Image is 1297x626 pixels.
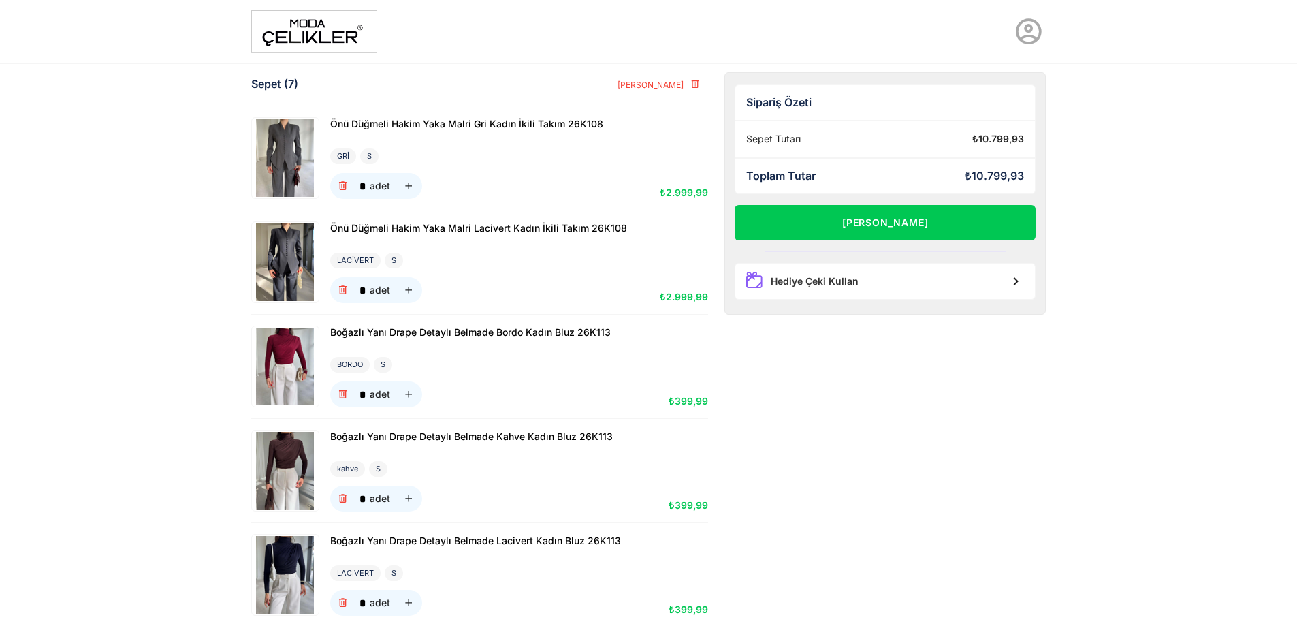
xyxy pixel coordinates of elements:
div: BORDO [330,357,370,373]
div: S [385,565,403,581]
span: ₺399,99 [669,604,708,615]
div: adet [370,390,390,399]
input: adet [356,590,370,616]
button: [PERSON_NAME] [606,72,707,97]
a: Boğazlı Yanı Drape Detaylı Belmade Kahve Kadın Bluz 26K113 [330,430,613,445]
div: LACİVERT [330,253,381,268]
span: Boğazlı Yanı Drape Detaylı Belmade Bordo Kadın Bluz 26K113 [330,326,611,338]
div: S [360,148,379,164]
a: Boğazlı Yanı Drape Detaylı Belmade Lacivert Kadın Bluz 26K113 [330,534,621,549]
div: kahve [330,461,365,477]
div: adet [370,181,390,191]
span: Boğazlı Yanı Drape Detaylı Belmade Kahve Kadın Bluz 26K113 [330,431,613,442]
span: ₺2.999,99 [660,291,708,302]
div: adet [370,285,390,295]
span: [PERSON_NAME] [617,80,684,90]
input: adet [356,381,370,407]
img: moda%20-1.png [251,10,377,53]
img: Boğazlı Yanı Drape Detaylı Belmade Bordo Kadın Bluz 26K113 [253,328,317,405]
div: adet [370,598,390,608]
span: ₺2.999,99 [660,187,708,198]
div: adet [370,494,390,503]
img: Boğazlı Yanı Drape Detaylı Belmade Kahve Kadın Bluz 26K113 [253,432,317,510]
span: Önü Düğmeli Hakim Yaka Malri Gri Kadın İkili Takım 26K108 [330,118,603,129]
div: Toplam Tutar [746,170,816,183]
div: Sepet (7) [251,78,298,91]
img: Boğazlı Yanı Drape Detaylı Belmade Lacivert Kadın Bluz 26K113 [253,536,317,614]
span: ₺399,99 [669,395,708,407]
a: Önü Düğmeli Hakim Yaka Malri Gri Kadın İkili Takım 26K108 [330,117,603,132]
div: S [369,461,387,477]
div: Sipariş Özeti [746,96,1025,109]
div: S [385,253,403,268]
span: ₺399,99 [669,499,708,511]
div: Sepet Tutarı [746,134,801,145]
input: adet [356,277,370,303]
button: [PERSON_NAME] [735,205,1036,240]
a: Boğazlı Yanı Drape Detaylı Belmade Bordo Kadın Bluz 26K113 [330,326,611,341]
input: adet [356,173,370,199]
span: Önü Düğmeli Hakim Yaka Malri Lacivert Kadın İkili Takım 26K108 [330,222,627,234]
span: Boğazlı Yanı Drape Detaylı Belmade Lacivert Kadın Bluz 26K113 [330,535,621,546]
a: Önü Düğmeli Hakim Yaka Malri Lacivert Kadın İkili Takım 26K108 [330,221,627,236]
div: GRİ [330,148,356,164]
div: ₺10.799,93 [965,170,1024,183]
div: LACİVERT [330,565,381,581]
img: Önü Düğmeli Hakim Yaka Malri Lacivert Kadın İkili Takım 26K108 [253,223,317,301]
div: S [374,357,392,373]
div: Hediye Çeki Kullan [771,276,859,287]
input: adet [356,486,370,512]
img: Önü Düğmeli Hakim Yaka Malri Gri Kadın İkili Takım 26K108 [253,119,317,197]
div: ₺10.799,93 [972,134,1024,145]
